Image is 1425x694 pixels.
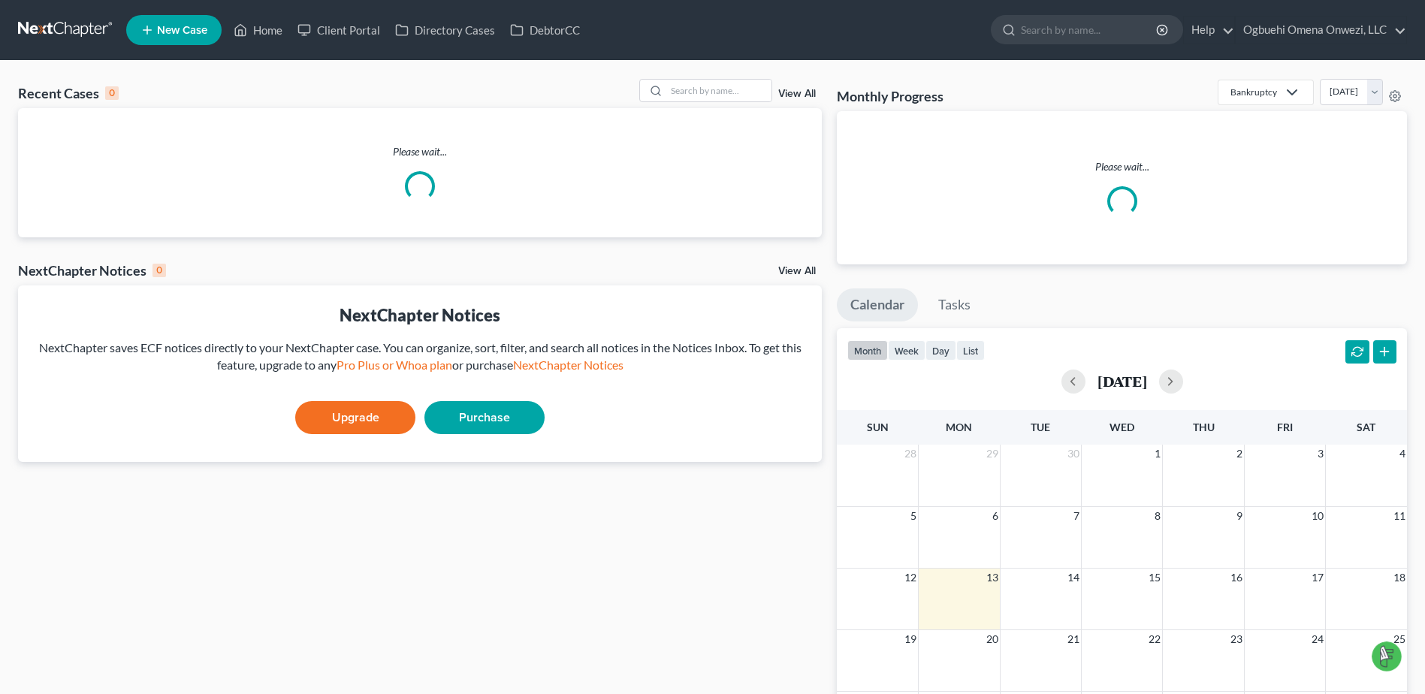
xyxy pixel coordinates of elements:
span: 5 [909,507,918,525]
h3: Monthly Progress [837,87,943,105]
span: 9 [1235,507,1244,525]
span: Fri [1277,421,1293,433]
a: Home [226,17,290,44]
span: Mon [946,421,972,433]
span: 20 [985,630,1000,648]
span: Tue [1031,421,1050,433]
span: 15 [1147,569,1162,587]
span: 12 [903,569,918,587]
a: Tasks [925,288,984,321]
a: DebtorCC [503,17,587,44]
div: NextChapter saves ECF notices directly to your NextChapter case. You can organize, sort, filter, ... [30,339,810,374]
a: Ogbuehi Omena Onwezi, LLC [1236,17,1406,44]
p: Please wait... [18,144,822,159]
button: list [956,340,985,361]
span: 21 [1066,630,1081,648]
input: Search by name... [1021,16,1158,44]
a: View All [778,266,816,276]
span: 19 [903,630,918,648]
span: 24 [1310,630,1325,648]
span: 16 [1229,569,1244,587]
span: 17 [1310,569,1325,587]
span: 23 [1229,630,1244,648]
span: 8 [1153,507,1162,525]
a: Upgrade [295,401,415,434]
a: Purchase [424,401,545,434]
span: 10 [1310,507,1325,525]
span: 22 [1147,630,1162,648]
div: 0 [105,86,119,100]
p: Please wait... [849,159,1395,174]
span: 3 [1316,445,1325,463]
span: 13 [985,569,1000,587]
div: NextChapter Notices [18,261,166,279]
span: 29 [985,445,1000,463]
div: Recent Cases [18,84,119,102]
span: Sat [1357,421,1375,433]
span: 18 [1392,569,1407,587]
a: Client Portal [290,17,388,44]
span: Wed [1110,421,1134,433]
a: Pro Plus or Whoa plan [337,358,452,372]
span: Thu [1193,421,1215,433]
span: 4 [1398,445,1407,463]
div: Bankruptcy [1230,86,1277,98]
span: 25 [1392,630,1407,648]
input: Search by name... [666,80,771,101]
button: week [888,340,925,361]
a: Directory Cases [388,17,503,44]
span: 11 [1392,507,1407,525]
button: month [847,340,888,361]
a: Calendar [837,288,918,321]
span: 1 [1153,445,1162,463]
span: Sun [867,421,889,433]
div: NextChapter Notices [30,303,810,327]
span: 2 [1235,445,1244,463]
span: 14 [1066,569,1081,587]
a: NextChapter Notices [513,358,623,372]
div: 0 [152,264,166,277]
span: 7 [1072,507,1081,525]
a: View All [778,89,816,99]
span: 6 [991,507,1000,525]
span: 30 [1066,445,1081,463]
button: day [925,340,956,361]
span: New Case [157,25,207,36]
span: 28 [903,445,918,463]
a: Help [1184,17,1234,44]
h2: [DATE] [1097,373,1147,389]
